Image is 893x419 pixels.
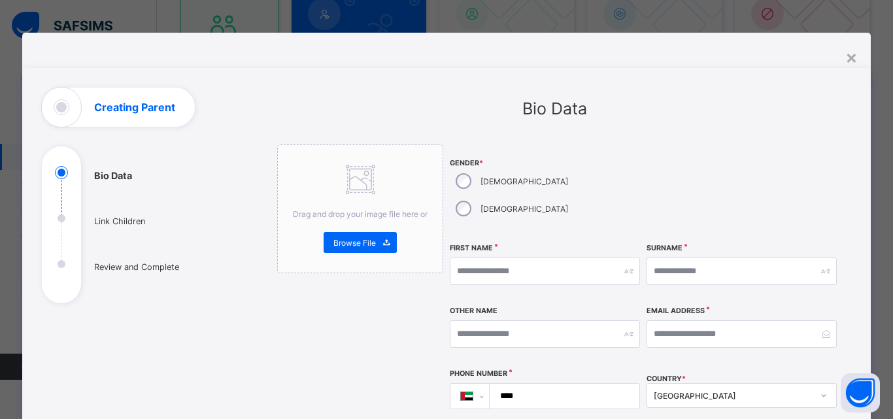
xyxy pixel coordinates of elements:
[654,391,813,401] div: [GEOGRAPHIC_DATA]
[94,102,175,112] h1: Creating Parent
[480,204,568,214] label: [DEMOGRAPHIC_DATA]
[480,176,568,186] label: [DEMOGRAPHIC_DATA]
[647,307,705,315] label: Email Address
[845,46,858,68] div: ×
[277,144,443,273] div: Drag and drop your image file here orBrowse File
[333,238,376,248] span: Browse File
[647,375,686,383] span: COUNTRY
[647,244,682,252] label: Surname
[450,369,507,378] label: Phone Number
[450,244,493,252] label: First Name
[522,99,587,118] span: Bio Data
[293,209,428,219] span: Drag and drop your image file here or
[450,159,640,167] span: Gender
[450,307,497,315] label: Other Name
[841,373,880,412] button: Open asap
